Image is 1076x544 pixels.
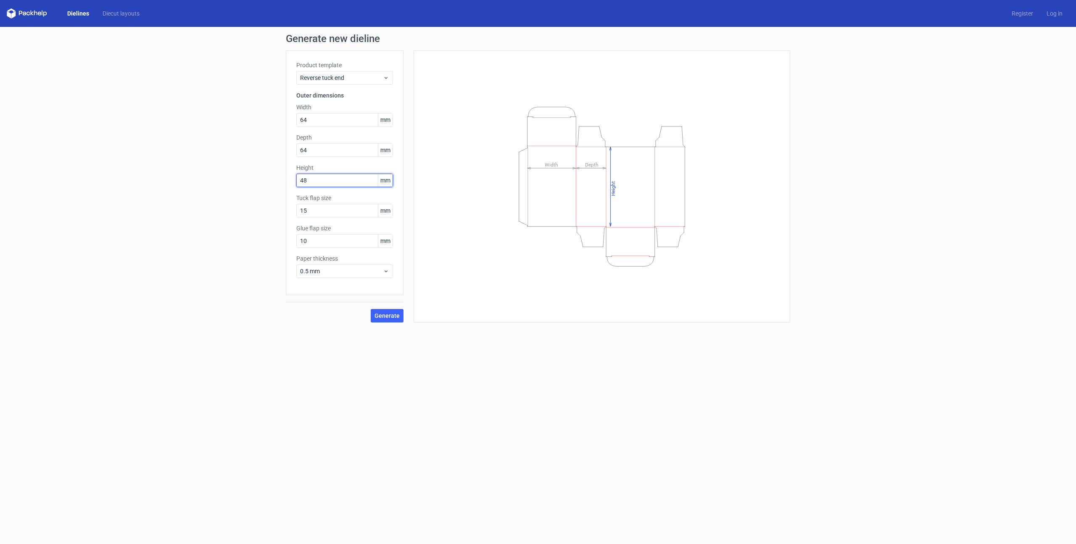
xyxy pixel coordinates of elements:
span: Reverse tuck end [300,74,383,82]
h3: Outer dimensions [296,91,393,100]
a: Diecut layouts [96,9,146,18]
tspan: Height [610,181,616,195]
h1: Generate new dieline [286,34,790,44]
label: Glue flap size [296,224,393,232]
tspan: Width [545,161,558,167]
a: Register [1005,9,1040,18]
label: Tuck flap size [296,194,393,202]
span: mm [378,235,393,247]
span: mm [378,204,393,217]
label: Height [296,164,393,172]
a: Log in [1040,9,1069,18]
span: 0.5 mm [300,267,383,275]
label: Product template [296,61,393,69]
button: Generate [371,309,403,322]
tspan: Depth [585,161,599,167]
a: Dielines [61,9,96,18]
span: mm [378,114,393,126]
label: Width [296,103,393,111]
label: Depth [296,133,393,142]
span: Generate [374,313,400,319]
span: mm [378,144,393,156]
span: mm [378,174,393,187]
label: Paper thickness [296,254,393,263]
